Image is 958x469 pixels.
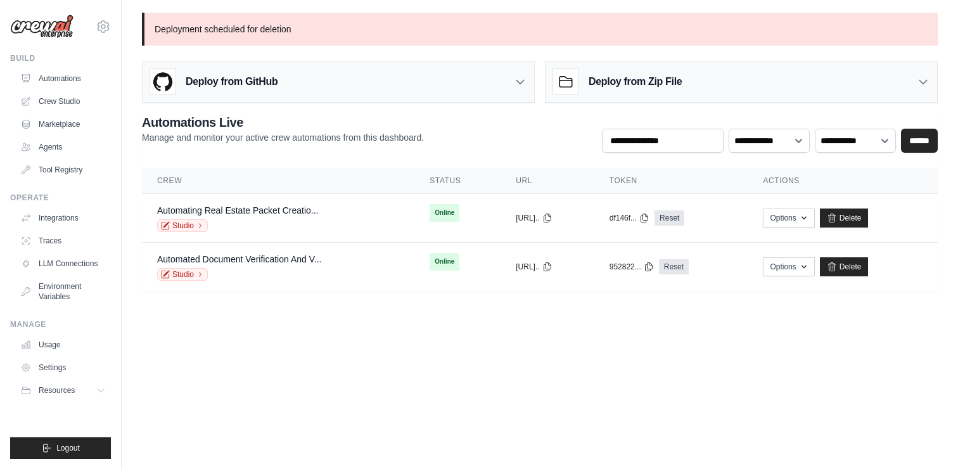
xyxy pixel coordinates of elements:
[10,437,111,459] button: Logout
[763,257,814,276] button: Options
[15,357,111,378] a: Settings
[15,254,111,274] a: LLM Connections
[430,204,459,222] span: Online
[15,231,111,251] a: Traces
[610,213,649,223] button: df146f...
[142,168,414,194] th: Crew
[594,168,748,194] th: Token
[763,209,814,228] button: Options
[610,262,654,272] button: 952822...
[820,209,869,228] a: Delete
[430,253,459,271] span: Online
[501,168,594,194] th: URL
[655,210,684,226] a: Reset
[150,69,176,94] img: GitHub Logo
[157,219,208,232] a: Studio
[15,114,111,134] a: Marketplace
[39,385,75,395] span: Resources
[15,380,111,401] button: Resources
[157,268,208,281] a: Studio
[414,168,501,194] th: Status
[10,319,111,330] div: Manage
[15,335,111,355] a: Usage
[15,137,111,157] a: Agents
[186,74,278,89] h3: Deploy from GitHub
[820,257,869,276] a: Delete
[15,276,111,307] a: Environment Variables
[56,443,80,453] span: Logout
[157,254,321,264] a: Automated Document Verification And V...
[15,160,111,180] a: Tool Registry
[10,53,111,63] div: Build
[15,91,111,112] a: Crew Studio
[157,205,318,215] a: Automating Real Estate Packet Creatio...
[15,208,111,228] a: Integrations
[142,131,424,144] p: Manage and monitor your active crew automations from this dashboard.
[142,13,938,46] p: Deployment scheduled for deletion
[10,193,111,203] div: Operate
[748,168,938,194] th: Actions
[142,113,424,131] h2: Automations Live
[589,74,682,89] h3: Deploy from Zip File
[10,15,73,39] img: Logo
[659,259,689,274] a: Reset
[15,68,111,89] a: Automations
